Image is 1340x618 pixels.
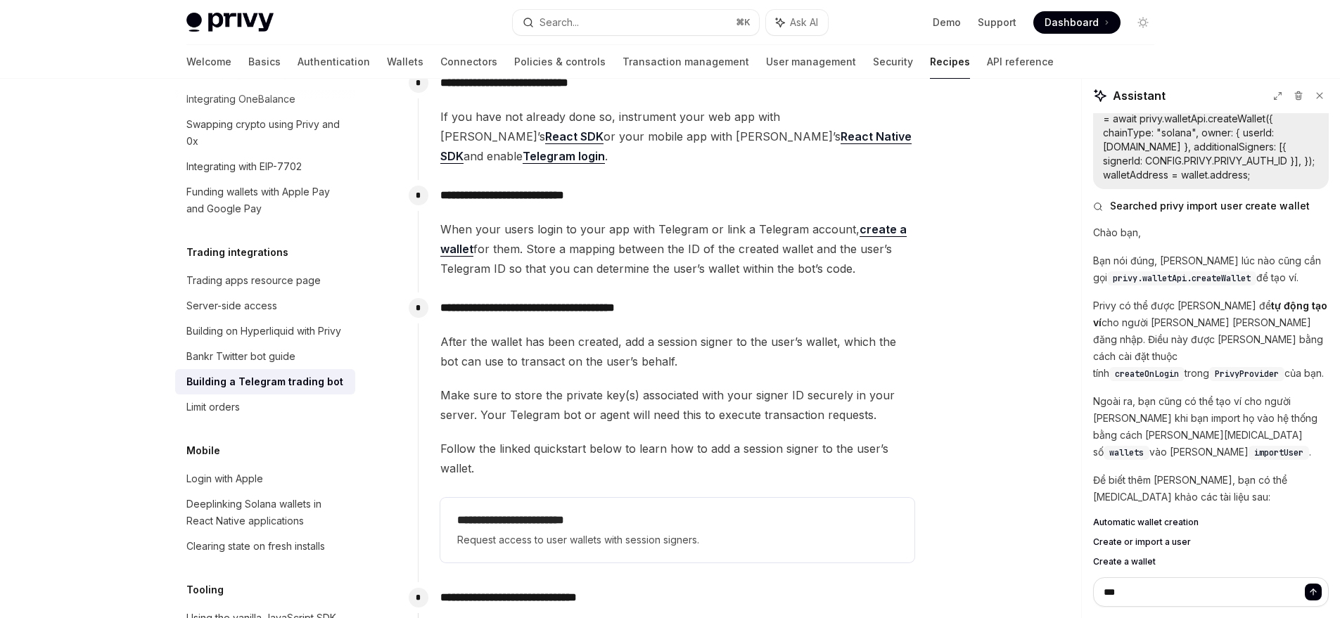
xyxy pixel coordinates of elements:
a: Transaction management [623,45,749,79]
span: Searched privy import user create wallet [1110,199,1310,213]
a: Security [873,45,913,79]
button: Searched privy import user create wallet [1093,199,1329,213]
div: Deeplinking Solana wallets in React Native applications [186,496,347,529]
span: Create or import a user [1093,536,1191,548]
a: Dashboard [1033,11,1121,34]
span: createOnLogin [1115,368,1179,380]
p: Bạn nói đúng, [PERSON_NAME] lúc nào cũng cần gọi để tạo ví. [1093,252,1329,286]
h5: Mobile [186,442,220,459]
div: Building a Telegram trading bot [186,373,343,390]
span: PrivyProvider [1215,368,1279,380]
a: Trading apps resource page [175,268,355,293]
span: Assistant [1113,87,1166,104]
button: Ask AI [766,10,828,35]
h5: Tooling [186,581,224,598]
a: Login with Apple [175,466,355,491]
div: Building on Hyperliquid with Privy [186,323,341,340]
span: privy.walletApi.createWallet [1113,273,1251,284]
button: Toggle dark mode [1132,11,1154,34]
div: Trading apps resource page [186,272,321,289]
span: Create a wallet [1093,556,1156,567]
span: Ask AI [790,15,818,30]
a: Server-side access [175,293,355,318]
a: Telegram login [523,149,605,164]
div: Search... [540,14,579,31]
a: React Native SDK [440,129,912,164]
div: Server-side access [186,297,277,314]
a: Support [978,15,1016,30]
span: When your users login to your app with Telegram or link a Telegram account, for them. Store a map... [440,219,914,278]
a: Welcome [186,45,231,79]
div: Limit orders [186,399,240,416]
div: Bankr Twitter bot guide [186,348,295,365]
a: Funding wallets with Apple Pay and Google Pay [175,179,355,221]
button: Send message [1305,584,1322,600]
a: API reference [987,45,1054,79]
a: User management [766,45,856,79]
p: Privy có thể được [PERSON_NAME] để cho người [PERSON_NAME] [PERSON_NAME] đăng nhập. Điều này được... [1093,297,1329,382]
a: Connectors [440,45,497,79]
a: Limit orders [175,394,355,420]
div: Clearing state on fresh installs [186,538,325,555]
a: Demo [933,15,961,30]
span: ⌘ K [736,17,751,28]
img: light logo [186,13,274,32]
a: Wallets [387,45,423,79]
p: Chào bạn, [1093,224,1329,241]
a: Policies & controls [514,45,606,79]
a: Automatic wallet creation [1093,517,1329,528]
div: Login with Apple [186,470,263,487]
span: Automatic wallet creation [1093,517,1199,528]
span: Dashboard [1045,15,1099,30]
a: Swapping crypto using Privy and 0x [175,112,355,154]
a: create a wallet [440,222,907,257]
span: importUser [1254,447,1303,458]
p: Ngoài ra, bạn cũng có thể tạo ví cho người [PERSON_NAME] khi bạn import họ vào hệ thống bằng cách... [1093,393,1329,461]
a: Integrating with EIP-7702 [175,154,355,179]
a: Clearing state on fresh installs [175,534,355,559]
a: React SDK [545,129,604,144]
div: Funding wallets with Apple Pay and Google Pay [186,184,347,217]
p: Để biết thêm [PERSON_NAME], bạn có thể [MEDICAL_DATA] khảo các tài liệu sau: [1093,472,1329,506]
a: Basics [248,45,281,79]
span: If you have not already done so, instrument your web app with [PERSON_NAME]’s or your mobile app ... [440,107,914,166]
span: Follow the linked quickstart below to learn how to add a session signer to the user’s wallet. [440,439,914,478]
div: Swapping crypto using Privy and 0x [186,116,347,150]
span: Request access to user wallets with session signers. [457,532,898,548]
span: Make sure to store the private key(s) associated with your signer ID securely in your server. You... [440,385,914,425]
a: Deeplinking Solana wallets in React Native applications [175,491,355,534]
button: Search...⌘K [513,10,759,35]
span: wallets [1109,447,1144,458]
div: Integrating with EIP-7702 [186,158,302,175]
span: After the wallet has been created, add a session signer to the user’s wallet, which the bot can u... [440,332,914,371]
strong: tự động tạo ví [1093,300,1327,328]
a: Create or import a user [1093,536,1329,548]
a: Recipes [930,45,970,79]
a: Create a wallet [1093,556,1329,567]
a: Authentication [298,45,370,79]
a: Building a Telegram trading bot [175,369,355,394]
a: Bankr Twitter bot guide [175,344,355,369]
h5: Trading integrations [186,244,288,261]
a: Building on Hyperliquid with Privy [175,318,355,344]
